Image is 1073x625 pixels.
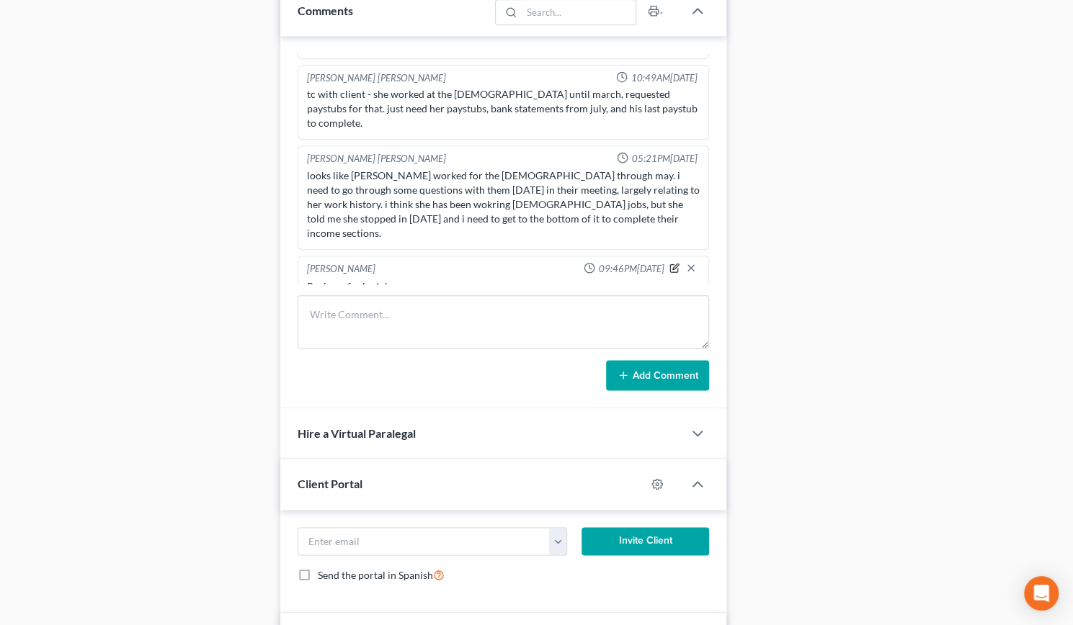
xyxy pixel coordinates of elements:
div: looks like [PERSON_NAME] worked for the [DEMOGRAPHIC_DATA] through may. i need to go through some... [307,168,700,240]
div: Review of schedules. [307,279,700,294]
input: Enter email [298,528,550,555]
span: 09:46PM[DATE] [598,262,664,276]
span: 10:49AM[DATE] [631,71,697,85]
span: Comments [298,4,353,17]
div: [PERSON_NAME] [PERSON_NAME] [307,71,446,85]
div: [PERSON_NAME] [PERSON_NAME] [307,152,446,166]
button: Invite Client [582,527,709,556]
span: Client Portal [298,477,362,490]
span: Hire a Virtual Paralegal [298,426,416,440]
button: Add Comment [606,360,709,390]
div: Open Intercom Messenger [1024,576,1059,611]
span: Send the portal in Spanish [318,569,433,581]
div: [PERSON_NAME] [307,262,375,276]
div: tc with client - she worked at the [DEMOGRAPHIC_DATA] until march, requested paystubs for that. j... [307,87,700,130]
span: 05:21PM[DATE] [631,152,697,166]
